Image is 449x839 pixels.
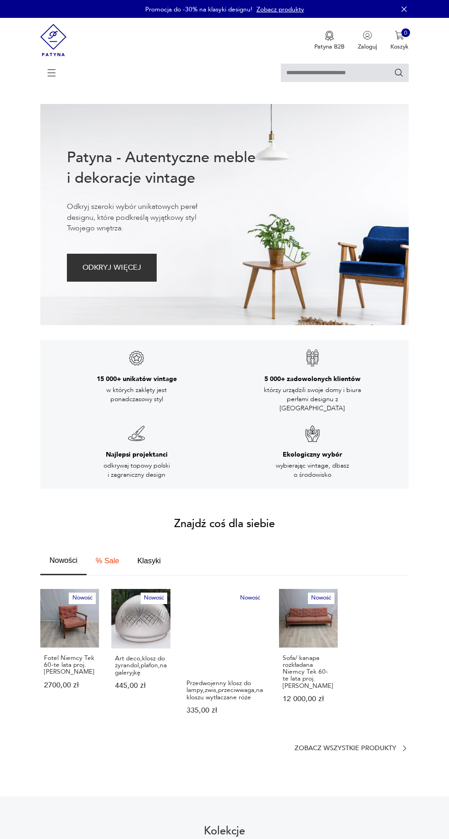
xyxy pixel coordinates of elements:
a: NowośćSofa/ kanapa rozkładana Niemcy Tek 60-te lata proj. Eugen SchmidtSofa/ kanapa rozkładana Ni... [279,589,338,730]
p: Koszyk [390,43,409,51]
p: Fotel Niemcy Tek 60-te lata proj. [PERSON_NAME] [44,654,95,676]
h3: 15 000+ unikatów vintage [97,375,177,384]
button: Szukaj [394,68,404,78]
span: % Sale [96,557,119,564]
a: ODKRYJ WIĘCEJ [67,266,157,271]
img: Ikona koszyka [395,31,404,40]
h3: Najlepsi projektanci [106,450,168,459]
h1: Patyna - Autentyczne meble i dekoracje vintage [67,147,263,189]
p: 445,00 zł [115,682,167,689]
p: wybierając vintage, dbasz o środowisko [262,461,363,480]
img: Ikonka użytkownika [363,31,372,40]
img: Znak gwarancji jakości [127,349,146,367]
img: Znak gwarancji jakości [303,349,322,367]
p: Zobacz wszystkie produkty [295,746,396,751]
a: NowośćFotel Niemcy Tek 60-te lata proj. Eugen SchmidtFotel Niemcy Tek 60-te lata proj. [PERSON_NA... [40,589,99,730]
p: Odkryj szeroki wybór unikatowych pereł designu, które podkreślą wyjątkowy styl Twojego wnętrza. [67,202,224,234]
span: Klasyki [137,557,161,564]
span: Nowości [49,556,77,564]
button: Patyna B2B [314,31,345,51]
div: 0 [401,28,411,38]
p: Art deco,klosz do żyrandol,plafon,na galeryjkę [115,655,167,676]
a: Zobacz wszystkie produkty [295,744,409,752]
p: w których zaklęty jest ponadczasowy styl [86,386,187,404]
button: ODKRYJ WIĘCEJ [67,254,157,282]
p: 2700,00 zł [44,682,95,689]
a: Zobacz produkty [257,5,304,14]
img: Ikona medalu [325,31,334,41]
h2: Znajdź coś dla siebie [174,519,275,529]
h3: Ekologiczny wybór [283,450,342,459]
p: Promocja do -30% na klasyki designu! [145,5,252,14]
img: Znak gwarancji jakości [127,425,146,443]
img: Patyna - sklep z meblami i dekoracjami vintage [40,18,66,62]
a: Ikona medaluPatyna B2B [314,31,345,51]
p: Sofa/ kanapa rozkładana Niemcy Tek 60-te lata proj. [PERSON_NAME] [283,654,334,689]
button: 0Koszyk [390,31,409,51]
a: NowośćPrzedwojenny klosz do lampy,zwis,przeciwwaga,na kloszu wytłaczane różePrzedwojenny klosz do... [183,589,267,730]
h2: Kolekcje [204,827,245,837]
img: Znak gwarancji jakości [303,425,322,443]
p: Patyna B2B [314,43,345,51]
p: 12 000,00 zł [283,696,334,703]
p: Przedwojenny klosz do lampy,zwis,przeciwwaga,na kloszu wytłaczane róże [186,680,263,701]
h3: 5 000+ zadowolonych klientów [264,375,361,384]
p: Zaloguj [358,43,377,51]
button: Zaloguj [358,31,377,51]
a: NowośćArt deco,klosz do żyrandol,plafon,na galeryjkęArt deco,klosz do żyrandol,plafon,na galeryjk... [111,589,170,730]
p: 335,00 zł [186,707,263,714]
p: którzy urządzili swoje domy i biura perłami designu z [GEOGRAPHIC_DATA] [262,386,363,414]
p: odkrywaj topowy polski i zagraniczny design [86,461,187,480]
